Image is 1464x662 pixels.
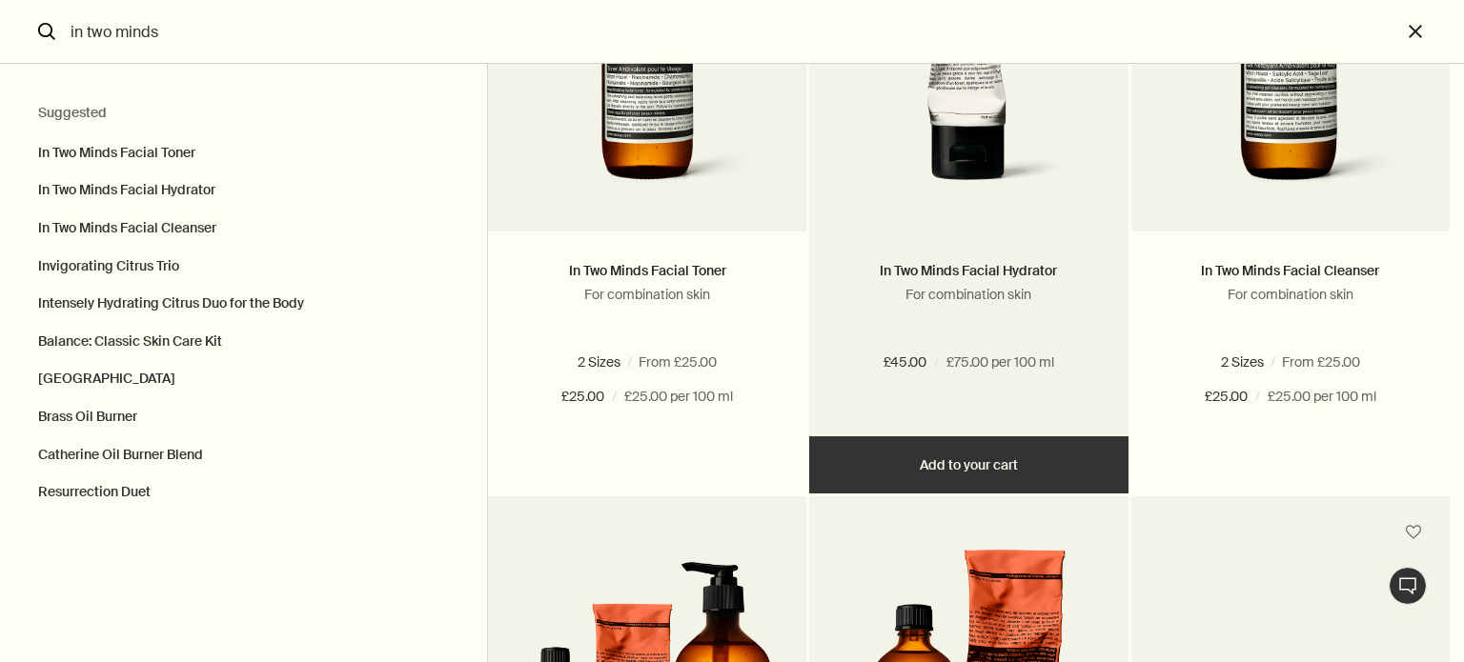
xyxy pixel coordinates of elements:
button: Save to cabinet [1396,515,1431,550]
span: £25.00 [1205,386,1248,409]
a: In Two Minds Facial Cleanser [1201,262,1379,279]
span: 100 mL [1223,353,1277,371]
span: 200 mL [1313,353,1371,371]
span: £75.00 per 100 ml [946,351,1054,374]
a: In Two Minds Facial Toner [569,262,726,279]
p: For combination skin [517,286,778,303]
button: Live Assistance [1389,567,1427,605]
span: £25.00 per 100 ml [624,386,733,409]
p: For combination skin [838,286,1099,303]
span: £45.00 [884,351,926,374]
span: £25.00 per 100 ml [1268,386,1376,409]
span: 100 mL [579,353,634,371]
span: / [612,386,617,409]
button: Add to your cart - £45.00 [809,436,1128,493]
span: / [934,351,939,374]
a: In Two Minds Facial Hydrator [880,262,1057,279]
span: 200 mL [670,353,727,371]
span: / [1255,386,1260,409]
span: £25.00 [561,386,604,409]
h2: Suggested [38,102,449,125]
p: For combination skin [1160,286,1421,303]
